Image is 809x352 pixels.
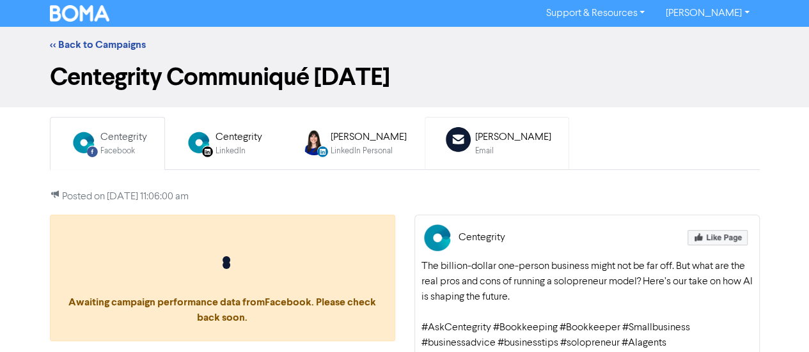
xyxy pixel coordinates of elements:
[745,291,809,352] iframe: Chat Widget
[216,130,262,145] div: Centegrity
[71,130,97,155] img: FACEBOOK_POST
[331,130,407,145] div: [PERSON_NAME]
[687,230,748,245] img: Like Page
[421,259,753,351] div: The billion-dollar one-person business might not be far off. But what are the real pros and cons ...
[50,189,760,204] p: Posted on [DATE] 11:06:00 am
[216,145,262,157] div: LinkedIn
[535,3,655,24] a: Support & Resources
[331,145,407,157] div: LinkedIn Personal
[50,38,146,51] a: << Back to Campaigns
[421,222,453,254] img: Centegrity
[655,3,759,24] a: [PERSON_NAME]
[100,130,147,145] div: Centegrity
[50,5,110,22] img: BOMA Logo
[475,145,551,157] div: Email
[186,130,212,155] img: LINKEDIN
[63,256,382,324] span: Awaiting campaign performance data from Facebook . Please check back soon.
[459,230,505,245] div: Centegrity
[100,145,147,157] div: Facebook
[475,130,551,145] div: [PERSON_NAME]
[50,63,760,92] h1: Centegrity Communiqué [DATE]
[301,130,327,155] img: LINKEDIN_PERSONAL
